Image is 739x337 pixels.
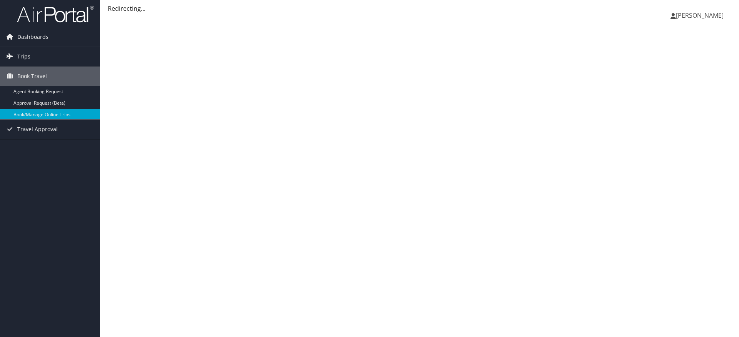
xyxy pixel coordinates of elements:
[108,4,731,13] div: Redirecting...
[676,11,724,20] span: [PERSON_NAME]
[17,67,47,86] span: Book Travel
[17,5,94,23] img: airportal-logo.png
[17,120,58,139] span: Travel Approval
[670,4,731,27] a: [PERSON_NAME]
[17,27,48,47] span: Dashboards
[17,47,30,66] span: Trips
